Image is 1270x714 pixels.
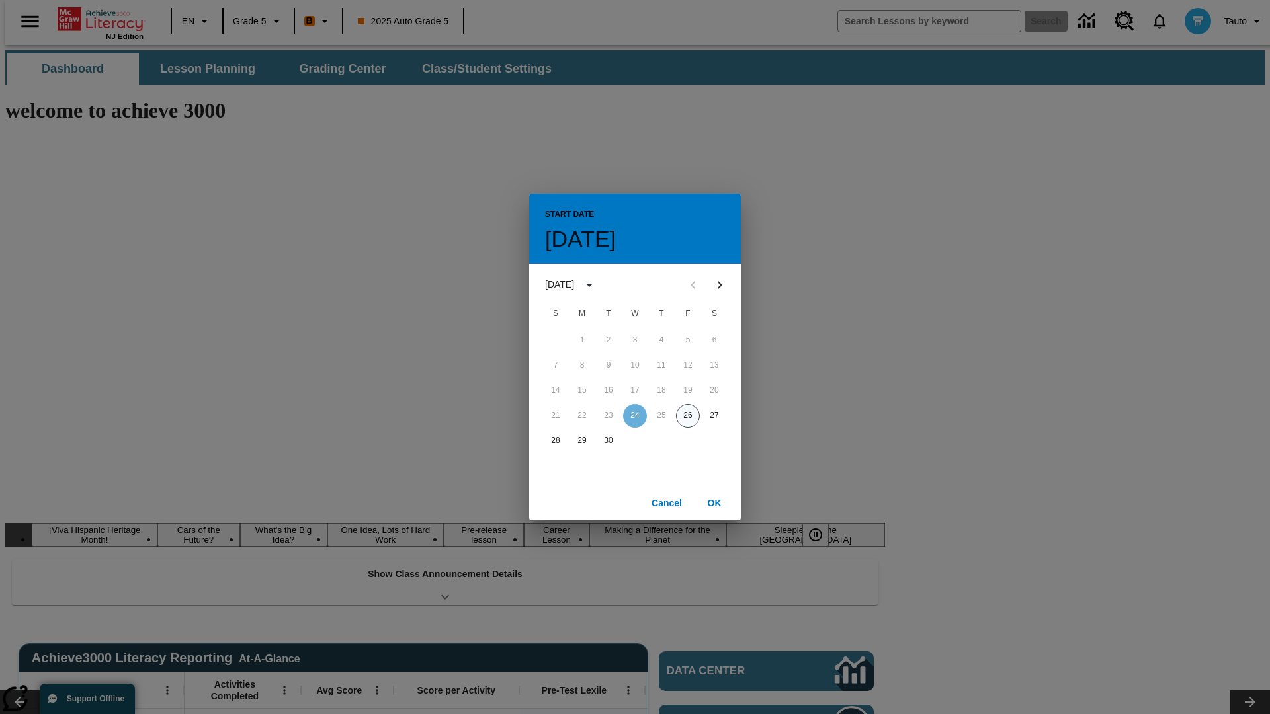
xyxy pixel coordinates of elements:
[570,429,594,453] button: 29
[544,429,568,453] button: 28
[545,278,574,292] div: [DATE]
[702,301,726,327] span: Saturday
[623,301,647,327] span: Wednesday
[693,491,736,516] button: OK
[545,225,616,253] h4: [DATE]
[597,301,620,327] span: Tuesday
[578,274,601,296] button: calendar view is open, switch to year view
[676,301,700,327] span: Friday
[544,301,568,327] span: Sunday
[597,429,620,453] button: 30
[646,491,688,516] button: Cancel
[702,404,726,428] button: 27
[570,301,594,327] span: Monday
[676,404,700,428] button: 26
[650,301,673,327] span: Thursday
[545,204,594,225] span: Start Date
[706,272,733,298] button: Next month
